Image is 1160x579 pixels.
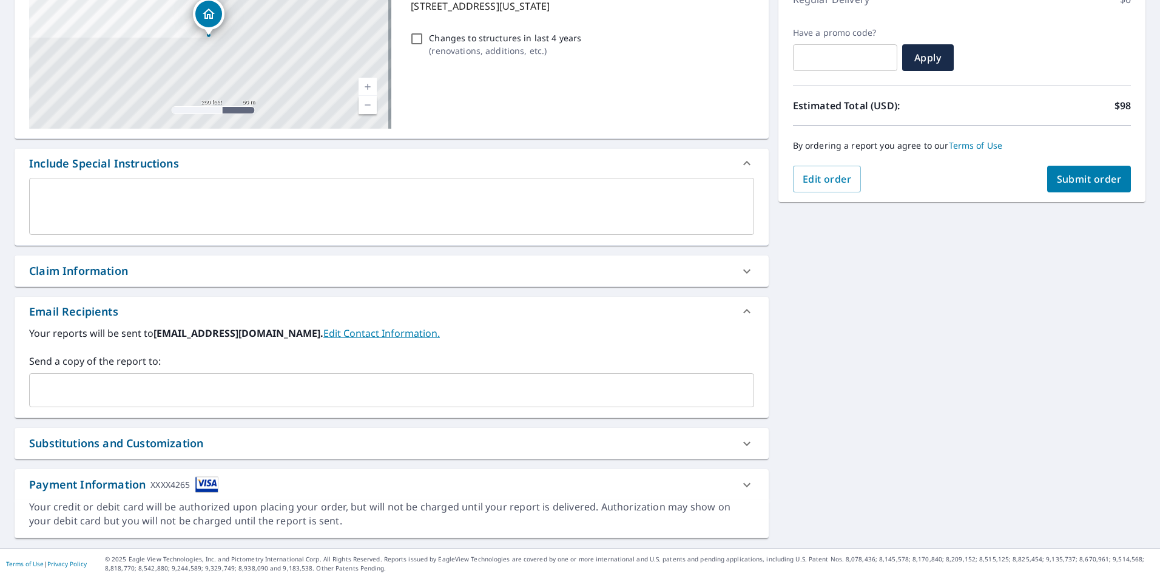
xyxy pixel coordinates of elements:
[359,78,377,96] a: Current Level 17, Zoom In
[15,297,769,326] div: Email Recipients
[803,172,852,186] span: Edit order
[153,327,323,340] b: [EMAIL_ADDRESS][DOMAIN_NAME].
[15,428,769,459] div: Substitutions and Customization
[793,166,862,192] button: Edit order
[15,256,769,286] div: Claim Information
[1114,98,1131,113] p: $98
[29,155,179,172] div: Include Special Instructions
[6,560,44,568] a: Terms of Use
[47,560,87,568] a: Privacy Policy
[793,98,962,113] p: Estimated Total (USD):
[29,326,754,340] label: Your reports will be sent to
[29,303,118,320] div: Email Recipients
[29,435,203,452] div: Substitutions and Customization
[105,555,1154,573] p: © 2025 Eagle View Technologies, Inc. and Pictometry International Corp. All Rights Reserved. Repo...
[429,44,581,57] p: ( renovations, additions, etc. )
[195,476,218,493] img: cardImage
[6,560,87,567] p: |
[15,149,769,178] div: Include Special Instructions
[29,476,218,493] div: Payment Information
[29,354,754,368] label: Send a copy of the report to:
[912,51,944,64] span: Apply
[29,263,128,279] div: Claim Information
[793,27,897,38] label: Have a promo code?
[949,140,1003,151] a: Terms of Use
[429,32,581,44] p: Changes to structures in last 4 years
[1057,172,1122,186] span: Submit order
[1047,166,1131,192] button: Submit order
[359,96,377,114] a: Current Level 17, Zoom Out
[150,476,190,493] div: XXXX4265
[902,44,954,71] button: Apply
[323,327,440,340] a: EditContactInfo
[29,500,754,528] div: Your credit or debit card will be authorized upon placing your order, but will not be charged unt...
[15,469,769,500] div: Payment InformationXXXX4265cardImage
[793,140,1131,151] p: By ordering a report you agree to our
